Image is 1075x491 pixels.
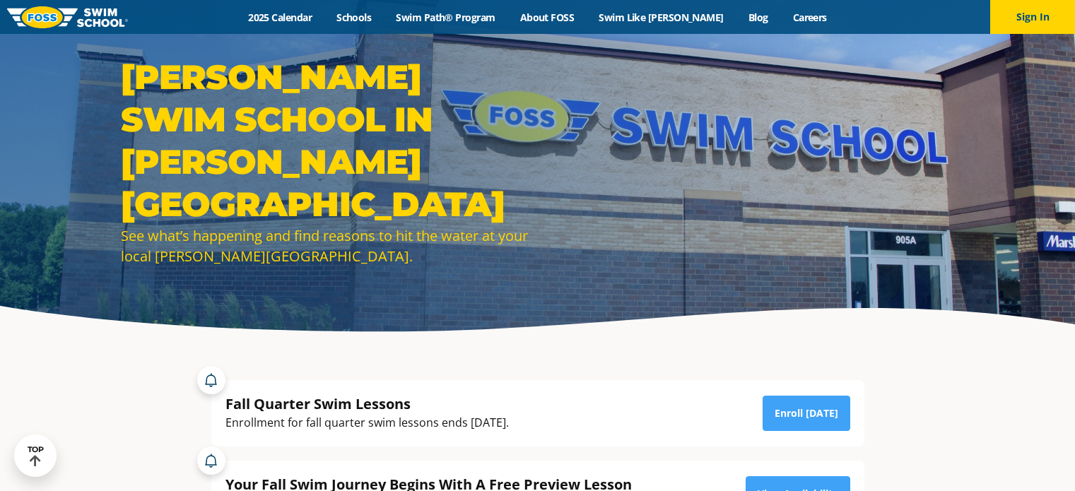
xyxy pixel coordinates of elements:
[324,11,384,24] a: Schools
[7,6,128,28] img: FOSS Swim School Logo
[780,11,839,24] a: Careers
[587,11,736,24] a: Swim Like [PERSON_NAME]
[121,56,531,225] h1: [PERSON_NAME] Swim School in [PERSON_NAME][GEOGRAPHIC_DATA]
[225,394,509,413] div: Fall Quarter Swim Lessons
[225,413,509,432] div: Enrollment for fall quarter swim lessons ends [DATE].
[736,11,780,24] a: Blog
[507,11,587,24] a: About FOSS
[384,11,507,24] a: Swim Path® Program
[121,225,531,266] div: See what’s happening and find reasons to hit the water at your local [PERSON_NAME][GEOGRAPHIC_DATA].
[236,11,324,24] a: 2025 Calendar
[763,396,850,431] a: Enroll [DATE]
[28,445,44,467] div: TOP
